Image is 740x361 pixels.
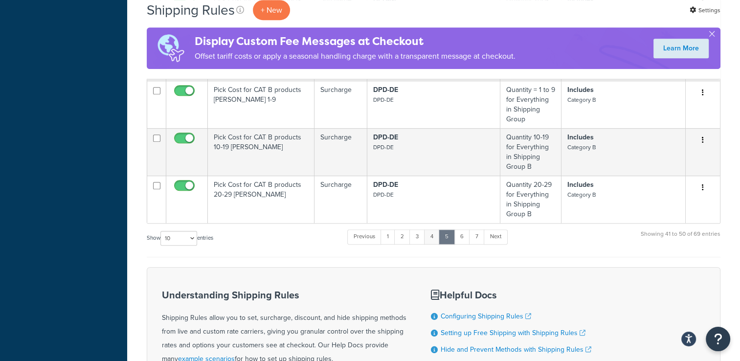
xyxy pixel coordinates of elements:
[641,228,720,249] div: Showing 41 to 50 of 69 entries
[208,81,314,128] td: Pick Cost for CAT B products [PERSON_NAME] 1-9
[314,128,367,176] td: Surcharge
[373,85,398,95] strong: DPD-DE
[706,327,730,351] button: Open Resource Center
[373,190,394,199] small: DPD-DE
[208,176,314,223] td: Pick Cost for CAT B products 20-29 [PERSON_NAME]
[441,328,585,338] a: Setting up Free Shipping with Shipping Rules
[195,49,516,63] p: Offset tariff costs or apply a seasonal handling charge with a transparent message at checkout.
[431,290,591,300] h3: Helpful Docs
[567,143,596,152] small: Category B
[160,231,197,246] select: Showentries
[441,344,591,355] a: Hide and Prevent Methods with Shipping Rules
[373,95,394,104] small: DPD-DE
[653,39,709,58] a: Learn More
[484,229,508,244] a: Next
[567,190,596,199] small: Category B
[567,85,594,95] strong: Includes
[347,229,381,244] a: Previous
[424,229,440,244] a: 4
[409,229,425,244] a: 3
[567,132,594,142] strong: Includes
[381,229,395,244] a: 1
[500,128,561,176] td: Quantity 10-19 for Everything in Shipping Group B
[373,143,394,152] small: DPD-DE
[147,231,213,246] label: Show entries
[500,176,561,223] td: Quantity 20-29 for Everything in Shipping Group B
[373,132,398,142] strong: DPD-DE
[162,290,406,300] h3: Understanding Shipping Rules
[373,180,398,190] strong: DPD-DE
[454,229,470,244] a: 6
[567,180,594,190] strong: Includes
[314,81,367,128] td: Surcharge
[690,3,720,17] a: Settings
[394,229,410,244] a: 2
[314,176,367,223] td: Surcharge
[500,81,561,128] td: Quantity = 1 to 9 for Everything in Shipping Group
[195,33,516,49] h4: Display Custom Fee Messages at Checkout
[567,95,596,104] small: Category B
[439,229,455,244] a: 5
[208,128,314,176] td: Pick Cost for CAT B products 10-19 [PERSON_NAME]
[147,27,195,69] img: duties-banner-06bc72dcb5fe05cb3f9472aba00be2ae8eb53ab6f0d8bb03d382ba314ac3c341.png
[469,229,485,244] a: 7
[441,311,531,321] a: Configuring Shipping Rules
[147,0,235,20] h1: Shipping Rules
